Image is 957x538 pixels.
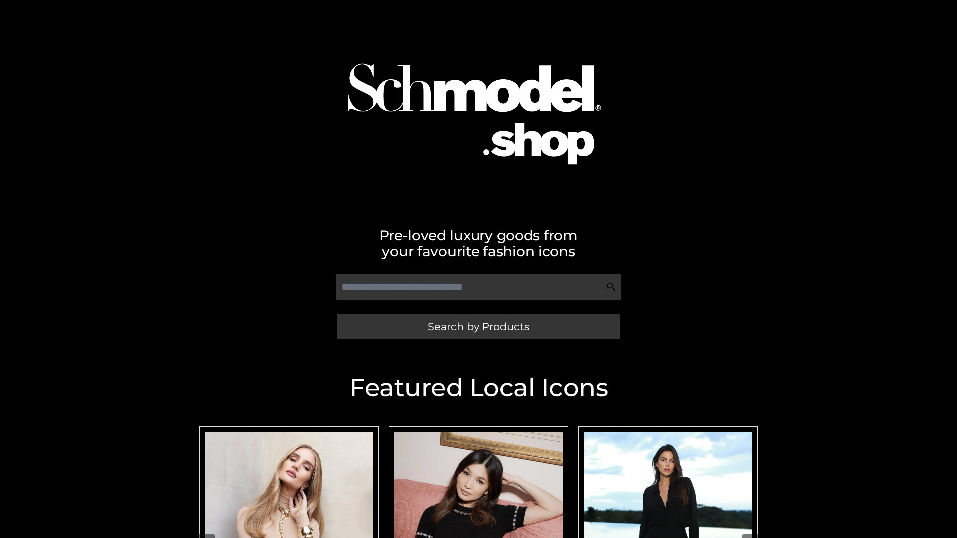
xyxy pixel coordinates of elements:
a: Search by Products [337,314,620,339]
span: Search by Products [428,321,529,332]
img: Search Icon [606,282,616,292]
h2: Featured Local Icons​ [194,375,763,400]
h2: Pre-loved luxury goods from your favourite fashion icons [194,227,763,259]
